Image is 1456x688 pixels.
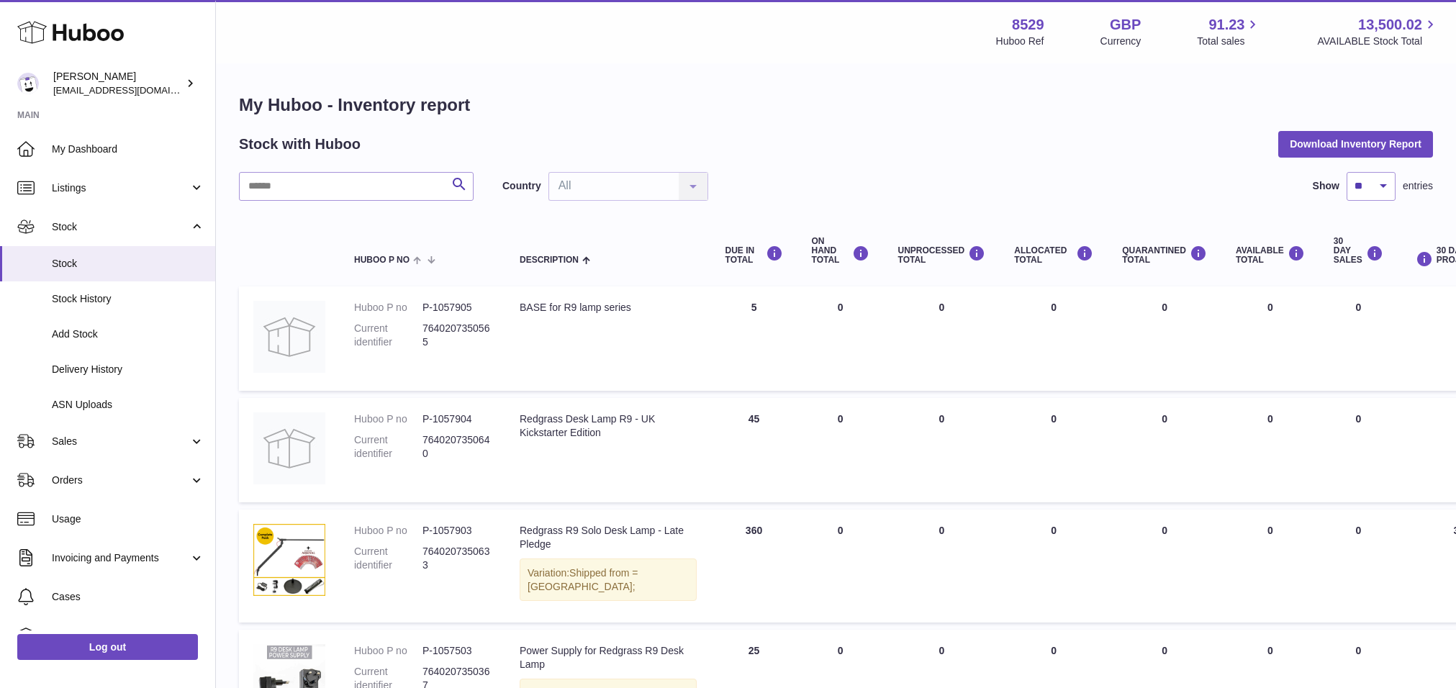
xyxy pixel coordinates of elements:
[797,286,884,391] td: 0
[52,327,204,341] span: Add Stock
[354,255,410,265] span: Huboo P no
[1122,245,1207,265] div: QUARANTINED Total
[1319,510,1398,623] td: 0
[422,644,491,658] dd: P-1057503
[502,179,541,193] label: Country
[354,412,422,426] dt: Huboo P no
[1197,35,1261,48] span: Total sales
[884,286,1000,391] td: 0
[52,629,204,643] span: Channels
[253,524,325,596] img: product image
[1162,525,1167,536] span: 0
[354,545,422,572] dt: Current identifier
[1334,237,1383,266] div: 30 DAY SALES
[354,524,422,538] dt: Huboo P no
[239,94,1433,117] h1: My Huboo - Inventory report
[1208,15,1244,35] span: 91.23
[1000,286,1108,391] td: 0
[52,363,204,376] span: Delivery History
[52,590,204,604] span: Cases
[253,301,325,373] img: product image
[1000,510,1108,623] td: 0
[797,510,884,623] td: 0
[1313,179,1339,193] label: Show
[797,398,884,502] td: 0
[422,322,491,349] dd: 7640207350565
[1012,15,1044,35] strong: 8529
[1221,510,1319,623] td: 0
[354,322,422,349] dt: Current identifier
[884,398,1000,502] td: 0
[239,135,361,154] h2: Stock with Huboo
[53,70,183,97] div: [PERSON_NAME]
[17,73,39,94] img: admin@redgrass.ch
[52,512,204,526] span: Usage
[520,524,697,551] div: Redgrass R9 Solo Desk Lamp - Late Pledge
[1403,179,1433,193] span: entries
[53,84,212,96] span: [EMAIL_ADDRESS][DOMAIN_NAME]
[711,510,797,623] td: 360
[1000,398,1108,502] td: 0
[52,474,189,487] span: Orders
[354,301,422,314] dt: Huboo P no
[1358,15,1422,35] span: 13,500.02
[52,181,189,195] span: Listings
[1278,131,1433,157] button: Download Inventory Report
[1014,245,1093,265] div: ALLOCATED Total
[1319,398,1398,502] td: 0
[17,634,198,660] a: Log out
[711,398,797,502] td: 45
[52,142,204,156] span: My Dashboard
[1162,645,1167,656] span: 0
[520,255,579,265] span: Description
[52,551,189,565] span: Invoicing and Payments
[996,35,1044,48] div: Huboo Ref
[1221,286,1319,391] td: 0
[354,644,422,658] dt: Huboo P no
[52,292,204,306] span: Stock History
[520,412,697,440] div: Redgrass Desk Lamp R9 - UK Kickstarter Edition
[520,558,697,602] div: Variation:
[1319,286,1398,391] td: 0
[812,237,869,266] div: ON HAND Total
[520,301,697,314] div: BASE for R9 lamp series
[422,412,491,426] dd: P-1057904
[884,510,1000,623] td: 0
[1100,35,1141,48] div: Currency
[1317,15,1439,48] a: 13,500.02 AVAILABLE Stock Total
[1221,398,1319,502] td: 0
[422,524,491,538] dd: P-1057903
[422,301,491,314] dd: P-1057905
[253,412,325,484] img: product image
[1197,15,1261,48] a: 91.23 Total sales
[898,245,986,265] div: UNPROCESSED Total
[725,245,783,265] div: DUE IN TOTAL
[520,644,697,671] div: Power Supply for Redgrass R9 Desk Lamp
[422,433,491,461] dd: 7640207350640
[52,398,204,412] span: ASN Uploads
[528,567,638,592] span: Shipped from = [GEOGRAPHIC_DATA];
[52,257,204,271] span: Stock
[1162,413,1167,425] span: 0
[52,435,189,448] span: Sales
[1317,35,1439,48] span: AVAILABLE Stock Total
[1162,302,1167,313] span: 0
[52,220,189,234] span: Stock
[1110,15,1141,35] strong: GBP
[422,545,491,572] dd: 7640207350633
[354,433,422,461] dt: Current identifier
[1236,245,1305,265] div: AVAILABLE Total
[711,286,797,391] td: 5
